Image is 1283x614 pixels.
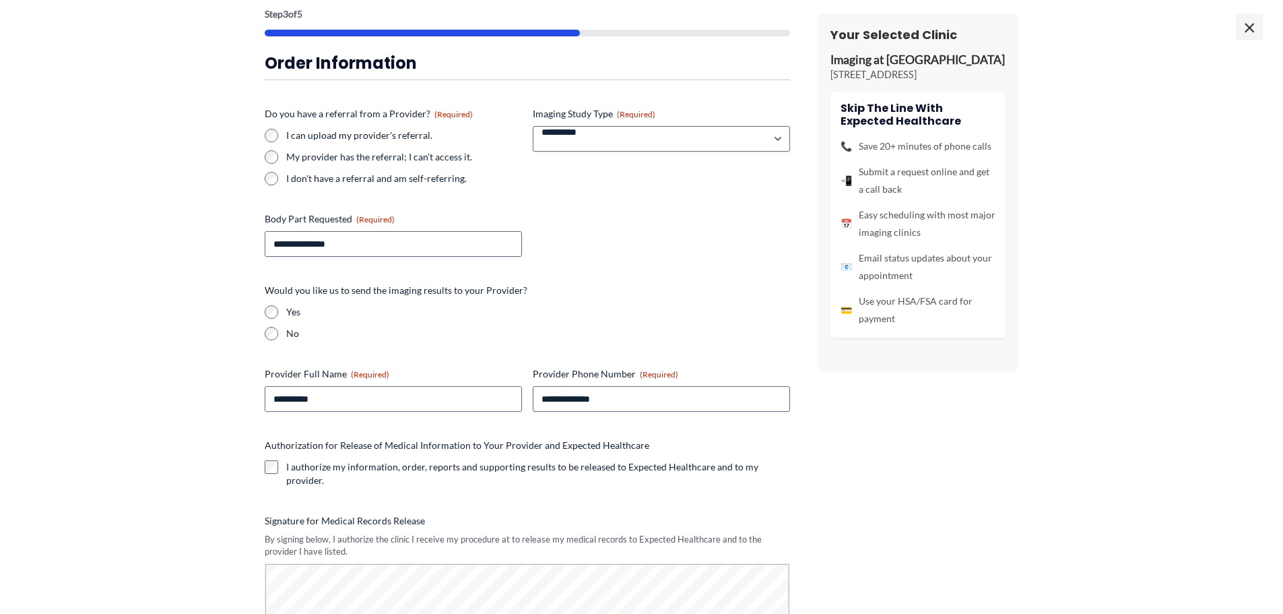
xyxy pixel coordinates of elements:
p: Imaging at [GEOGRAPHIC_DATA] [830,53,1006,68]
label: Yes [286,305,790,319]
span: 📅 [841,215,852,233]
label: Provider Phone Number [533,367,790,381]
span: (Required) [640,369,678,379]
label: Body Part Requested [265,212,522,226]
h4: Skip the line with Expected Healthcare [841,102,995,127]
legend: Do you have a referral from a Provider? [265,107,473,121]
div: By signing below, I authorize the clinic I receive my procedure at to release my medical records ... [265,533,790,558]
label: My provider has the referral; I can't access it. [286,150,522,164]
li: Easy scheduling with most major imaging clinics [841,206,995,241]
p: [STREET_ADDRESS] [830,68,1006,82]
li: Save 20+ minutes of phone calls [841,137,995,155]
label: I can upload my provider's referral. [286,129,522,142]
p: Step of [265,9,790,19]
legend: Authorization for Release of Medical Information to Your Provider and Expected Healthcare [265,439,649,452]
span: 📲 [841,172,852,189]
span: 💳 [841,301,852,319]
li: Submit a request online and get a call back [841,163,995,198]
span: 📧 [841,258,852,276]
span: (Required) [356,214,395,224]
label: I authorize my information, order, reports and supporting results to be released to Expected Heal... [286,460,790,487]
h3: Order Information [265,53,790,73]
span: 3 [283,8,288,20]
legend: Would you like us to send the imaging results to your Provider? [265,284,527,297]
label: Imaging Study Type [533,107,790,121]
li: Use your HSA/FSA card for payment [841,293,995,328]
label: I don't have a referral and am self-referring. [286,172,522,185]
span: × [1236,13,1263,40]
label: Signature for Medical Records Release [265,514,790,528]
label: Provider Full Name [265,367,522,381]
span: (Required) [617,109,655,119]
span: 5 [297,8,302,20]
span: 📞 [841,137,852,155]
span: (Required) [351,369,389,379]
span: (Required) [434,109,473,119]
h3: Your Selected Clinic [830,27,1006,42]
li: Email status updates about your appointment [841,249,995,284]
label: No [286,327,790,340]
